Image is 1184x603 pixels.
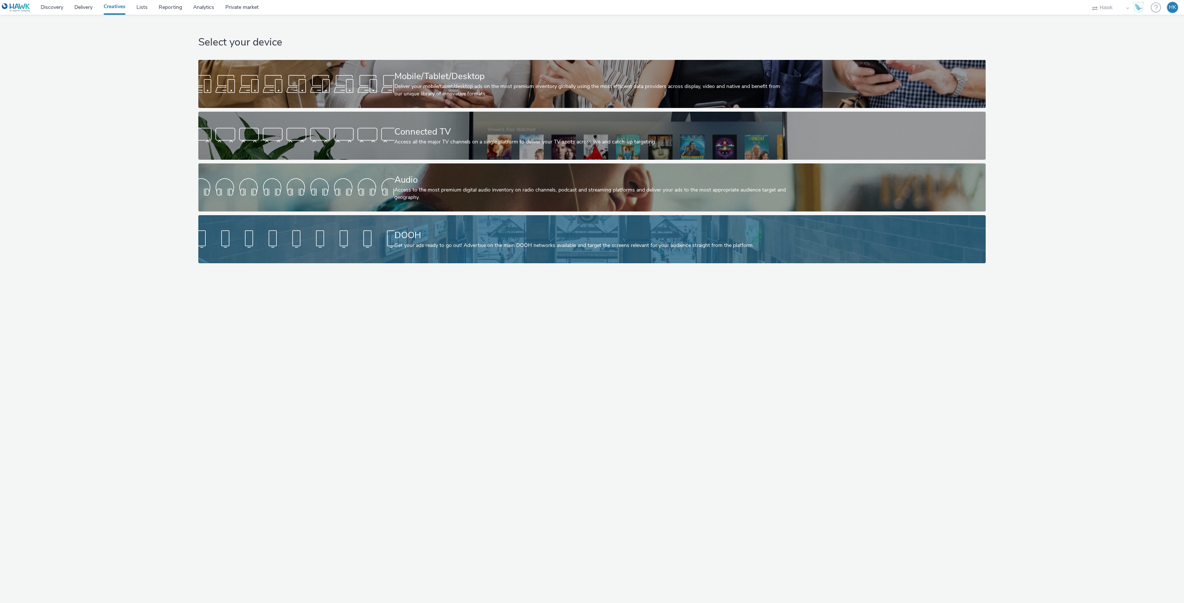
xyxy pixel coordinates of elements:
a: Mobile/Tablet/DesktopDeliver your mobile/tablet/desktop ads on the most premium inventory globall... [198,60,986,108]
div: Connected TV [394,125,787,138]
div: Mobile/Tablet/Desktop [394,70,787,83]
div: Access to the most premium digital audio inventory on radio channels, podcast and streaming platf... [394,186,787,201]
div: Access all the major TV channels on a single platform to deliver your TV spots across live and ca... [394,138,787,146]
div: Audio [394,173,787,186]
img: Hawk Academy [1133,1,1144,13]
img: undefined Logo [2,3,30,12]
div: Get your ads ready to go out! Advertise on the main DOOH networks available and target the screen... [394,242,787,249]
div: Deliver your mobile/tablet/desktop ads on the most premium inventory globally using the most effi... [394,83,787,98]
a: Hawk Academy [1133,1,1147,13]
h1: Select your device [198,35,986,50]
div: DOOH [394,229,787,242]
a: Connected TVAccess all the major TV channels on a single platform to deliver your TV spots across... [198,112,986,160]
div: HK [1169,2,1176,13]
a: DOOHGet your ads ready to go out! Advertise on the main DOOH networks available and target the sc... [198,215,986,263]
a: AudioAccess to the most premium digital audio inventory on radio channels, podcast and streaming ... [198,163,986,211]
